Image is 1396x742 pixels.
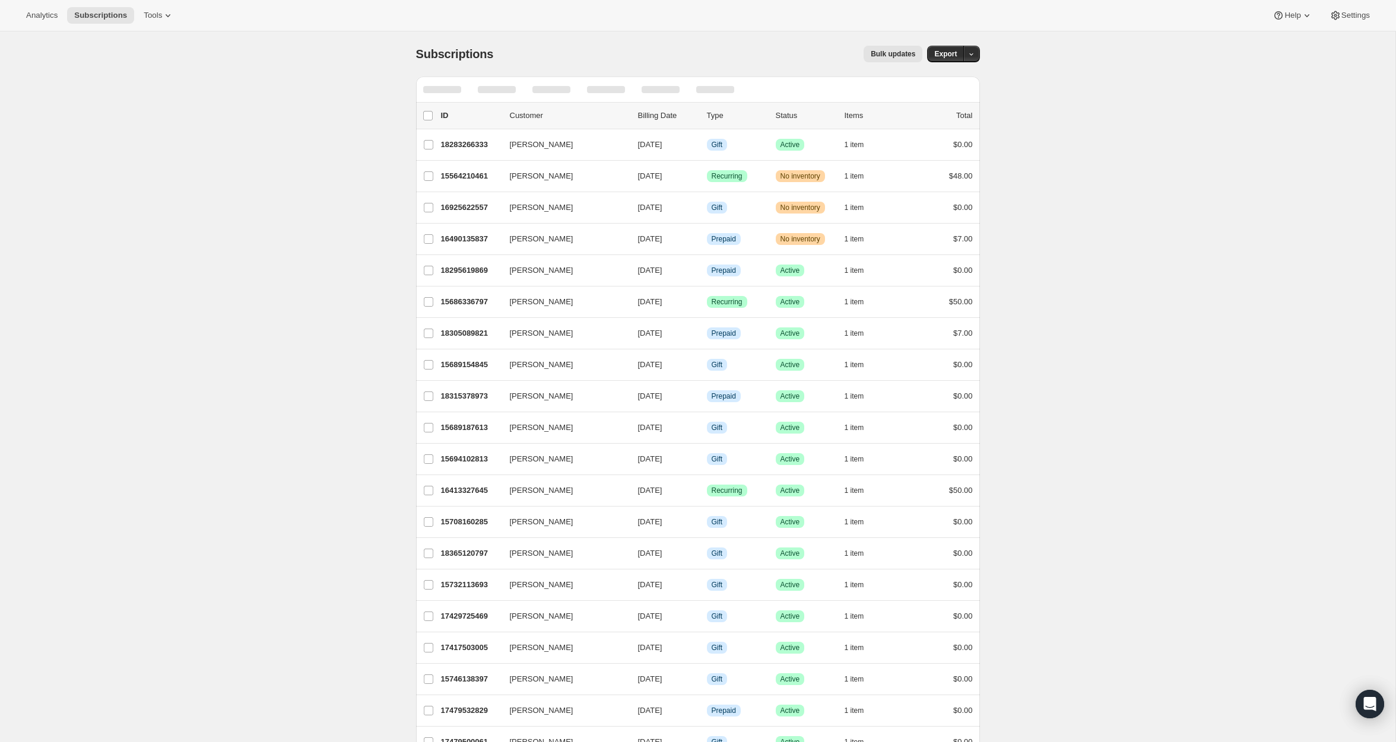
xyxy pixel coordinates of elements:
span: [DATE] [638,203,662,212]
span: [PERSON_NAME] [510,265,573,276]
span: Gift [712,580,723,590]
span: [DATE] [638,454,662,463]
span: $0.00 [953,266,973,275]
span: $0.00 [953,391,973,400]
span: [PERSON_NAME] [510,705,573,716]
p: 18305089821 [441,327,500,339]
p: 18283266333 [441,139,500,151]
span: 1 item [845,674,864,684]
span: [DATE] [638,549,662,558]
span: Active [781,329,800,338]
span: [DATE] [638,706,662,715]
button: [PERSON_NAME] [503,167,621,186]
span: $0.00 [953,674,973,683]
span: $50.00 [949,297,973,306]
button: [PERSON_NAME] [503,450,621,469]
span: Active [781,706,800,715]
span: 1 item [845,171,864,181]
button: 1 item [845,262,877,279]
span: [PERSON_NAME] [510,359,573,371]
button: 1 item [845,577,877,593]
p: 15708160285 [441,516,500,528]
span: Export [934,49,957,59]
span: Active [781,486,800,495]
div: 18295619869[PERSON_NAME][DATE]InfoPrepaidSuccessActive1 item$0.00 [441,262,973,279]
span: 1 item [845,140,864,149]
span: $0.00 [953,140,973,149]
span: Gift [712,423,723,432]
span: [PERSON_NAME] [510,642,573,654]
span: Tools [144,11,162,20]
span: [DATE] [638,360,662,369]
span: Active [781,266,800,275]
span: [PERSON_NAME] [510,610,573,622]
p: 17429725469 [441,610,500,622]
span: 1 item [845,612,864,621]
p: 17479532829 [441,705,500,716]
p: 16925622557 [441,202,500,214]
span: Gift [712,643,723,652]
span: $48.00 [949,171,973,180]
span: 1 item [845,234,864,244]
button: [PERSON_NAME] [503,575,621,594]
span: [DATE] [638,391,662,400]
span: Gift [712,360,723,370]
span: Recurring [712,486,743,495]
button: 1 item [845,671,877,687]
div: 15732113693[PERSON_NAME][DATE]InfoGiftSuccessActive1 item$0.00 [441,577,973,593]
button: 1 item [845,545,877,562]
div: Type [707,110,766,122]
span: 1 item [845,580,864,590]
button: [PERSON_NAME] [503,544,621,563]
span: [PERSON_NAME] [510,202,573,214]
p: 18295619869 [441,265,500,276]
span: [DATE] [638,674,662,683]
span: Prepaid [712,329,736,338]
button: Tools [137,7,181,24]
span: 1 item [845,297,864,307]
span: $0.00 [953,706,973,715]
span: [PERSON_NAME] [510,233,573,245]
p: 15694102813 [441,453,500,465]
span: Active [781,674,800,684]
span: Active [781,454,800,464]
span: No inventory [781,203,820,212]
span: $7.00 [953,234,973,243]
div: 18365120797[PERSON_NAME][DATE]InfoGiftSuccessActive1 item$0.00 [441,545,973,562]
button: 1 item [845,608,877,625]
span: $0.00 [953,517,973,526]
button: 1 item [845,199,877,216]
p: ID [441,110,500,122]
button: 1 item [845,419,877,436]
p: Customer [510,110,629,122]
button: [PERSON_NAME] [503,292,621,311]
span: [PERSON_NAME] [510,516,573,528]
button: [PERSON_NAME] [503,670,621,689]
button: 1 item [845,136,877,153]
button: [PERSON_NAME] [503,481,621,500]
p: 17417503005 [441,642,500,654]
span: No inventory [781,171,820,181]
span: Recurring [712,297,743,307]
button: [PERSON_NAME] [503,418,621,437]
span: [PERSON_NAME] [510,485,573,496]
p: 15564210461 [441,170,500,182]
span: $50.00 [949,486,973,495]
button: Subscriptions [67,7,134,24]
div: 15689187613[PERSON_NAME][DATE]InfoGiftSuccessActive1 item$0.00 [441,419,973,436]
span: $0.00 [953,454,973,463]
button: 1 item [845,231,877,247]
button: Settings [1322,7,1377,24]
p: Billing Date [638,110,697,122]
span: 1 item [845,517,864,527]
div: 17429725469[PERSON_NAME][DATE]InfoGiftSuccessActive1 item$0.00 [441,608,973,625]
span: $7.00 [953,329,973,337]
button: Analytics [19,7,65,24]
div: Items [845,110,904,122]
button: 1 item [845,356,877,373]
button: 1 item [845,482,877,499]
div: 15746138397[PERSON_NAME][DATE]InfoGiftSuccessActive1 item$0.00 [441,671,973,687]
span: 1 item [845,454,864,464]
button: 1 item [845,451,877,467]
span: [PERSON_NAME] [510,390,573,402]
